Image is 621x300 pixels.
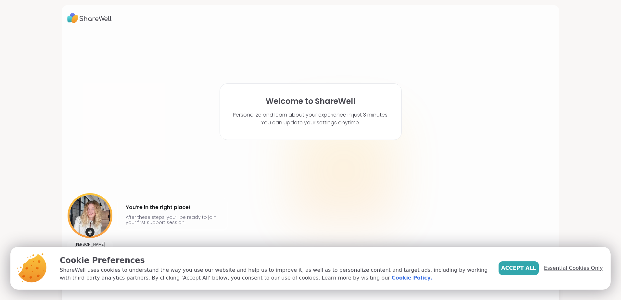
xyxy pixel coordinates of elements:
[544,264,603,272] span: Essential Cookies Only
[85,228,95,237] img: mic icon
[501,264,536,272] span: Accept All
[67,10,112,25] img: ShareWell Logo
[392,274,432,282] a: Cookie Policy.
[126,202,219,213] h4: You’re in the right place!
[60,266,488,282] p: ShareWell uses cookies to understand the way you use our website and help us to improve it, as we...
[60,255,488,266] p: Cookie Preferences
[68,193,112,238] img: User image
[499,261,539,275] button: Accept All
[233,111,388,127] p: Personalize and learn about your experience in just 3 minutes. You can update your settings anytime.
[126,215,219,225] p: After these steps, you’ll be ready to join your first support session.
[74,242,106,247] p: [PERSON_NAME]
[266,97,355,106] h1: Welcome to ShareWell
